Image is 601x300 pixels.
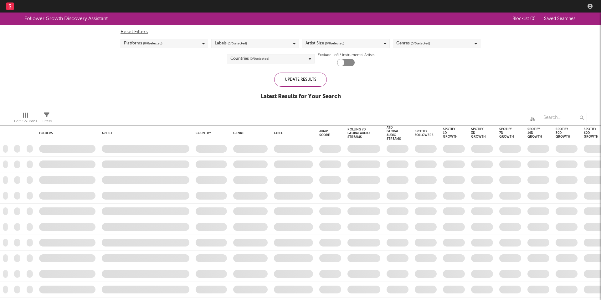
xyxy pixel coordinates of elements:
div: Label [274,131,310,135]
span: ( 0 ) [530,17,536,21]
div: Spotify 14D Growth [527,127,542,139]
div: Spotify 60D Growth [584,127,598,139]
span: Blocklist [512,17,536,21]
div: Spotify 3D Growth [471,127,486,139]
button: Saved Searches [542,16,577,21]
div: Genres [396,40,430,47]
input: Search... [540,113,587,122]
div: Countries [230,55,269,63]
div: Rolling 7D Global Audio Streams [347,128,371,139]
div: Filters [42,118,52,125]
div: Spotify 1D Growth [443,127,458,139]
div: Spotify 30D Growth [556,127,570,139]
div: Latest Results for Your Search [260,93,341,100]
div: Filters [42,110,52,128]
div: Spotify Followers [415,130,434,137]
div: Folders [39,131,86,135]
div: Edit Columns [14,118,37,125]
div: Genre [233,131,265,135]
div: Country [196,131,224,135]
div: Follower Growth Discovery Assistant [24,15,108,23]
div: ATD Global Audio Streams [387,126,401,141]
label: Exclude Lofi / Instrumental Artists [318,51,374,59]
span: ( 0 / 0 selected) [228,40,247,47]
div: Jump Score [319,130,332,137]
div: Spotify 7D Growth [499,127,514,139]
div: Update Results [274,73,327,87]
div: Edit Columns [14,110,37,128]
span: Saved Searches [544,17,577,21]
div: Reset Filters [121,28,480,36]
span: ( 0 / 0 selected) [250,55,269,63]
div: Platforms [124,40,162,47]
div: Artist Size [306,40,344,47]
span: ( 0 / 0 selected) [411,40,430,47]
div: Labels [215,40,247,47]
div: Artist [102,131,186,135]
span: ( 0 / 0 selected) [143,40,162,47]
span: ( 0 / 0 selected) [325,40,344,47]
